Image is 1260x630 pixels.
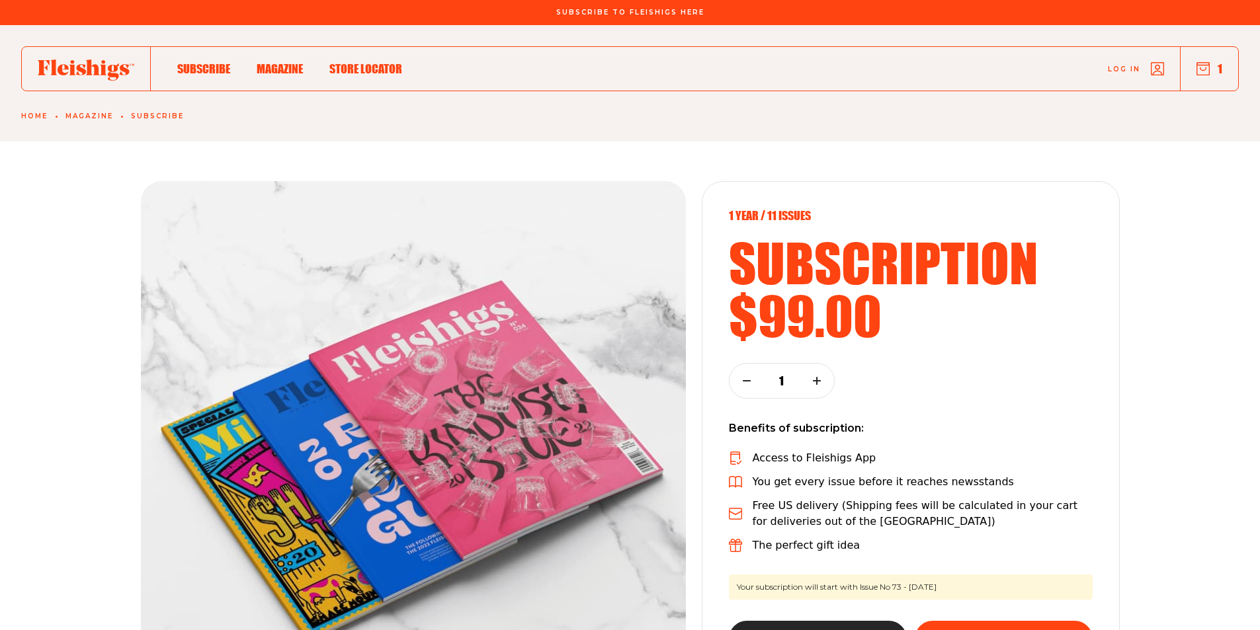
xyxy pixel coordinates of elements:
[1108,64,1140,74] span: Log in
[753,537,861,553] p: The perfect gift idea
[729,236,1093,289] h2: subscription
[329,59,402,77] a: Store locator
[729,574,1093,600] span: Your subscription will start with Issue No 73 - [DATE]
[773,374,790,388] p: 1
[753,450,876,466] p: Access to Fleishigs App
[729,289,1093,342] h2: $99.00
[753,474,1014,490] p: You get every issue before it reaches newsstands
[131,112,184,120] a: Subscribe
[729,208,1093,223] p: 1 year / 11 Issues
[1108,62,1164,75] a: Log in
[554,9,707,15] a: Subscribe To Fleishigs Here
[329,61,402,76] span: Store locator
[729,420,1093,437] p: Benefits of subscription:
[177,61,230,76] span: Subscribe
[753,498,1093,530] p: Free US delivery (Shipping fees will be calculated in your cart for deliveries out of the [GEOGRA...
[257,61,303,76] span: Magazine
[556,9,704,17] span: Subscribe To Fleishigs Here
[1197,61,1222,76] button: 1
[257,59,303,77] a: Magazine
[21,112,48,120] a: Home
[177,59,230,77] a: Subscribe
[65,112,113,120] a: Magazine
